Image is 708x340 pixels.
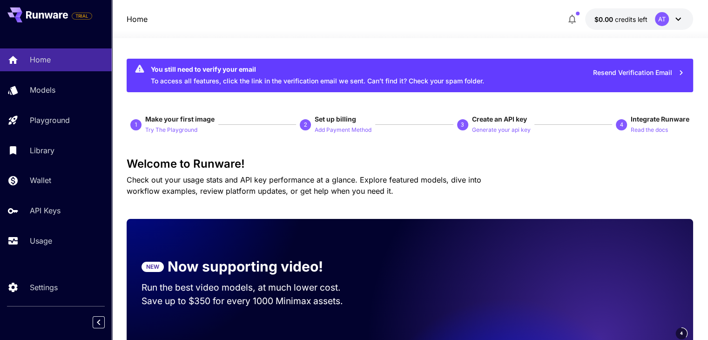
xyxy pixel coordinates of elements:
[145,115,215,123] span: Make your first image
[472,124,531,135] button: Generate your api key
[655,12,669,26] div: AT
[30,145,54,156] p: Library
[472,115,527,123] span: Create an API key
[145,124,197,135] button: Try The Playground
[127,175,481,196] span: Check out your usage stats and API key performance at a glance. Explore featured models, dive int...
[30,54,51,65] p: Home
[127,157,693,170] h3: Welcome to Runware!
[315,124,371,135] button: Add Payment Method
[304,121,307,129] p: 2
[30,175,51,186] p: Wallet
[585,8,693,30] button: $0.00AT
[151,61,484,89] div: To access all features, click the link in the verification email we sent. Can’t find it? Check yo...
[72,10,92,21] span: Add your payment card to enable full platform functionality.
[142,294,358,308] p: Save up to $350 for every 1000 Minimax assets.
[588,63,689,82] button: Resend Verification Email
[30,282,58,293] p: Settings
[135,121,138,129] p: 1
[127,14,148,25] nav: breadcrumb
[315,126,371,135] p: Add Payment Method
[72,13,92,20] span: TRIAL
[127,14,148,25] a: Home
[594,15,615,23] span: $0.00
[145,126,197,135] p: Try The Playground
[151,64,484,74] div: You still need to verify your email
[615,15,647,23] span: credits left
[30,115,70,126] p: Playground
[146,263,159,271] p: NEW
[631,115,689,123] span: Integrate Runware
[680,330,683,337] span: 4
[631,126,668,135] p: Read the docs
[30,235,52,246] p: Usage
[100,314,112,331] div: Collapse sidebar
[142,281,358,294] p: Run the best video models, at much lower cost.
[594,14,647,24] div: $0.00
[620,121,623,129] p: 4
[461,121,464,129] p: 3
[315,115,356,123] span: Set up billing
[30,84,55,95] p: Models
[30,205,61,216] p: API Keys
[631,124,668,135] button: Read the docs
[168,256,323,277] p: Now supporting video!
[93,316,105,328] button: Collapse sidebar
[472,126,531,135] p: Generate your api key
